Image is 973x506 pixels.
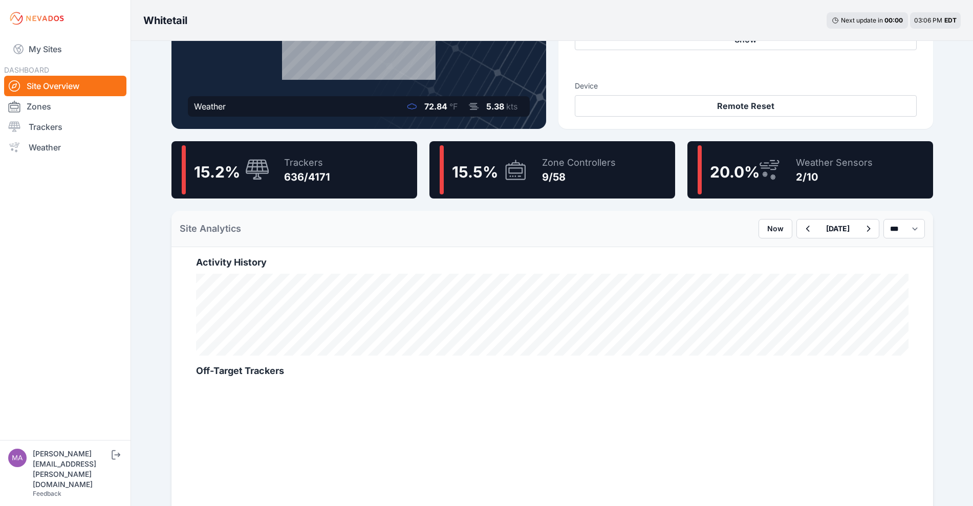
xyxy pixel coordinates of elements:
[759,219,792,238] button: Now
[196,364,909,378] h2: Off-Target Trackers
[4,65,49,74] span: DASHBOARD
[884,16,903,25] div: 00 : 00
[424,101,447,112] span: 72.84
[452,163,498,181] span: 15.5 %
[8,10,66,27] img: Nevados
[4,117,126,137] a: Trackers
[818,219,858,238] button: [DATE]
[796,170,873,184] div: 2/10
[194,100,226,113] div: Weather
[710,163,760,181] span: 20.0 %
[575,95,917,117] button: Remote Reset
[33,449,110,490] div: [PERSON_NAME][EMAIL_ADDRESS][PERSON_NAME][DOMAIN_NAME]
[194,163,240,181] span: 15.2 %
[841,16,883,24] span: Next update in
[33,490,61,497] a: Feedback
[143,7,187,34] nav: Breadcrumb
[4,96,126,117] a: Zones
[180,222,241,236] h2: Site Analytics
[171,141,417,199] a: 15.2%Trackers636/4171
[542,170,616,184] div: 9/58
[944,16,957,24] span: EDT
[8,449,27,467] img: matthew.breyfogle@nevados.solar
[796,156,873,170] div: Weather Sensors
[4,37,126,61] a: My Sites
[4,76,126,96] a: Site Overview
[284,170,330,184] div: 636/4171
[429,141,675,199] a: 15.5%Zone Controllers9/58
[575,81,917,91] h3: Device
[542,156,616,170] div: Zone Controllers
[449,101,458,112] span: °F
[914,16,942,24] span: 03:06 PM
[196,255,909,270] h2: Activity History
[486,101,504,112] span: 5.38
[687,141,933,199] a: 20.0%Weather Sensors2/10
[143,13,187,28] h3: Whitetail
[284,156,330,170] div: Trackers
[506,101,517,112] span: kts
[4,137,126,158] a: Weather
